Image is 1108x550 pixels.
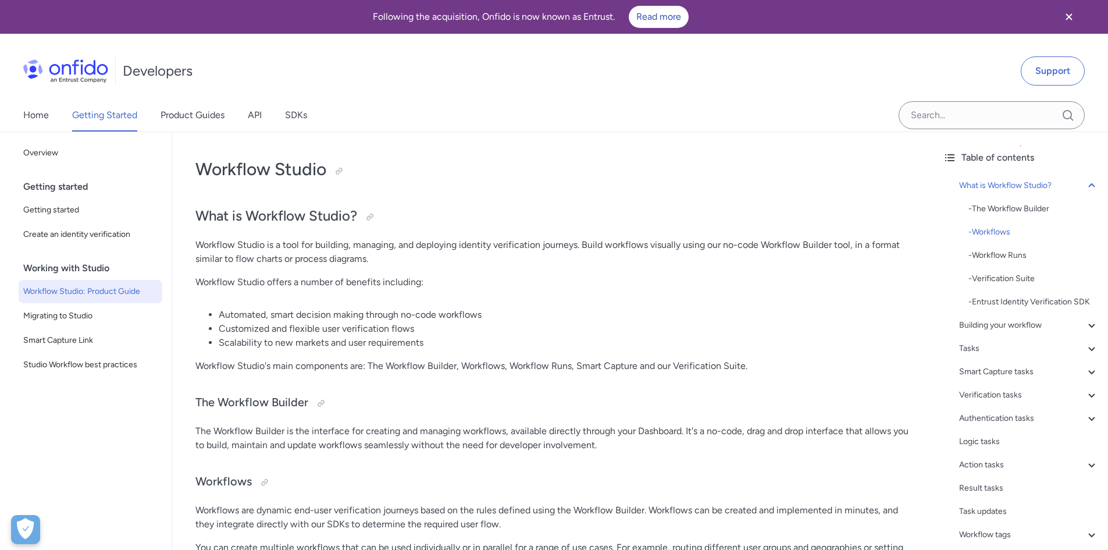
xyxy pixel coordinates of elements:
[11,515,40,544] div: Cookie Preferences
[23,257,167,280] div: Working with Studio
[968,249,1099,262] div: - Workflow Runs
[968,272,1099,286] a: -Verification Suite
[23,203,158,217] span: Getting started
[968,249,1099,262] a: -Workflow Runs
[23,146,158,160] span: Overview
[629,6,689,28] a: Read more
[968,202,1099,216] a: -The Workflow Builder
[195,158,910,181] h1: Workflow Studio
[959,388,1099,402] a: Verification tasks
[1021,56,1085,86] a: Support
[14,6,1048,28] div: Following the acquisition, Onfido is now known as Entrust.
[23,99,49,132] a: Home
[959,528,1099,542] a: Workflow tags
[23,285,158,299] span: Workflow Studio: Product Guide
[195,238,910,266] p: Workflow Studio is a tool for building, managing, and deploying identity verification journeys. B...
[195,275,910,289] p: Workflow Studio offers a number of benefits including:
[161,99,225,132] a: Product Guides
[19,353,162,377] a: Studio Workflow best practices
[23,228,158,242] span: Create an identity verification
[959,411,1099,425] a: Authentication tasks
[195,359,910,373] p: Workflow Studio's main components are: The Workflow Builder, Workflows, Workflow Runs, Smart Capt...
[19,223,162,246] a: Create an identity verification
[968,225,1099,239] a: -Workflows
[19,198,162,222] a: Getting started
[19,280,162,303] a: Workflow Studio: Product Guide
[1062,10,1076,24] svg: Close banner
[23,59,108,83] img: Onfido Logo
[968,225,1099,239] div: - Workflows
[959,505,1099,519] a: Task updates
[23,358,158,372] span: Studio Workflow best practices
[959,342,1099,356] a: Tasks
[959,435,1099,449] a: Logic tasks
[285,99,307,132] a: SDKs
[968,295,1099,309] a: -Entrust Identity Verification SDK
[195,503,910,531] p: Workflows are dynamic end-user verification journeys based on the rules defined using the Workflo...
[248,99,262,132] a: API
[123,62,193,80] h1: Developers
[195,424,910,452] p: The Workflow Builder is the interface for creating and managing workflows, available directly thr...
[19,141,162,165] a: Overview
[968,272,1099,286] div: - Verification Suite
[19,304,162,328] a: Migrating to Studio
[968,202,1099,216] div: - The Workflow Builder
[23,175,167,198] div: Getting started
[899,101,1085,129] input: Onfido search input field
[23,333,158,347] span: Smart Capture Link
[195,473,910,492] h3: Workflows
[195,207,910,226] h2: What is Workflow Studio?
[72,99,137,132] a: Getting Started
[19,329,162,352] a: Smart Capture Link
[1048,2,1091,31] button: Close banner
[968,295,1099,309] div: - Entrust Identity Verification SDK
[11,515,40,544] button: Open Preferences
[959,179,1099,193] a: What is Workflow Studio?
[195,394,910,413] h3: The Workflow Builder
[219,308,910,322] li: Automated, smart decision making through no-code workflows
[943,151,1099,165] div: Table of contents
[959,458,1099,472] a: Action tasks
[959,365,1099,379] a: Smart Capture tasks
[959,318,1099,332] a: Building your workflow
[219,322,910,336] li: Customized and flexible user verification flows
[219,336,910,350] li: Scalability to new markets and user requirements
[959,481,1099,495] a: Result tasks
[23,309,158,323] span: Migrating to Studio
